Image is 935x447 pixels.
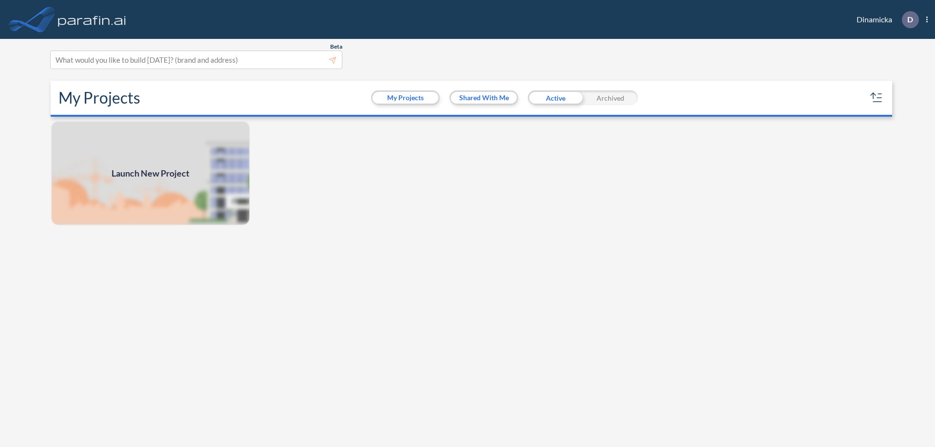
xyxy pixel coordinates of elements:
[907,15,913,24] p: D
[58,89,140,107] h2: My Projects
[373,92,438,104] button: My Projects
[330,43,342,51] span: Beta
[869,90,884,106] button: sort
[112,167,189,180] span: Launch New Project
[583,90,638,105] div: Archived
[51,121,250,226] a: Launch New Project
[51,121,250,226] img: add
[451,92,517,104] button: Shared With Me
[528,90,583,105] div: Active
[842,11,928,28] div: Dinamicka
[56,10,128,29] img: logo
